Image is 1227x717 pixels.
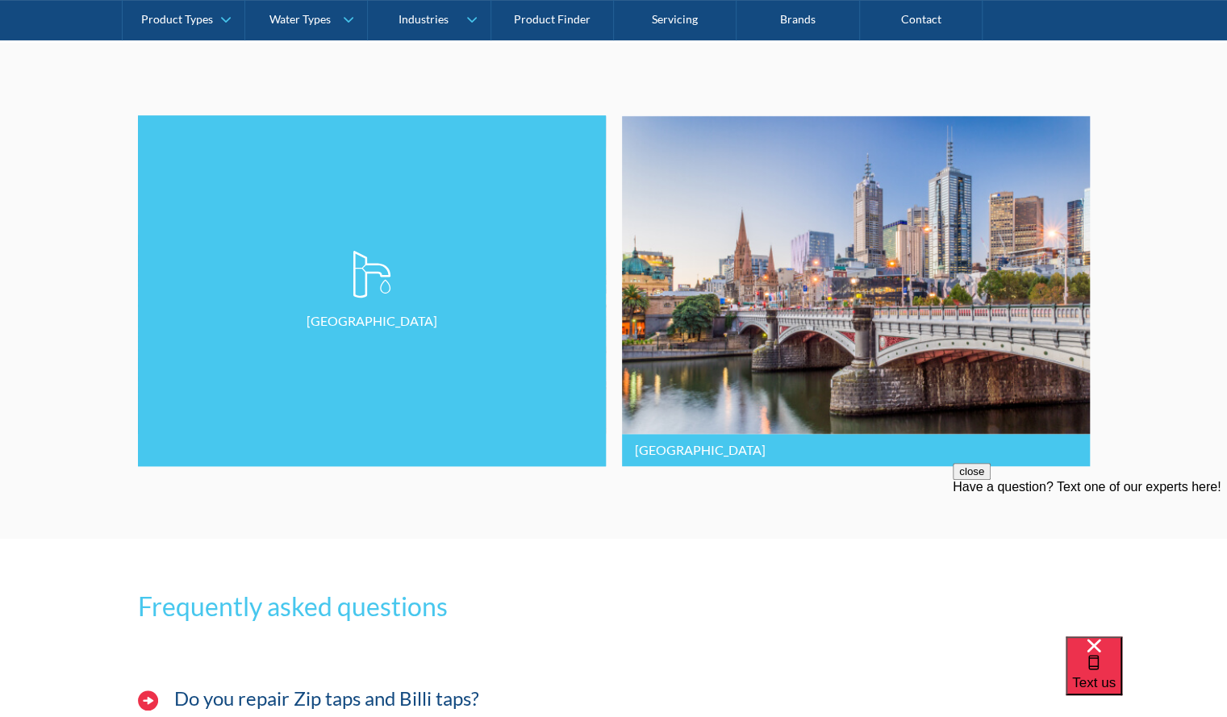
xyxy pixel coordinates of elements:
h2: Frequently asked questions [138,587,1090,626]
p: [GEOGRAPHIC_DATA] [307,311,437,331]
div: Industries [398,13,448,27]
div: Water Types [269,13,331,27]
iframe: podium webchat widget bubble [1066,636,1227,717]
a: [GEOGRAPHIC_DATA] [138,115,606,466]
h4: Do you repair Zip taps and Billi taps? [174,687,479,711]
div: Product Types [141,13,213,27]
iframe: podium webchat widget prompt [953,463,1227,657]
